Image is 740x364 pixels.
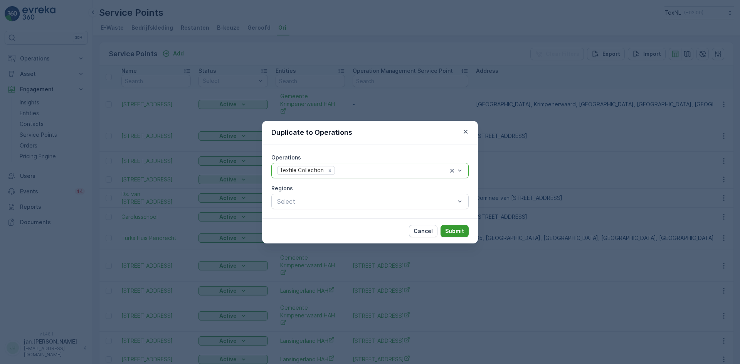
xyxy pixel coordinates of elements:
[271,185,293,191] label: Regions
[277,197,455,206] p: Select
[326,167,334,174] div: Remove Textile Collection
[414,227,433,235] p: Cancel
[441,225,469,237] button: Submit
[409,225,437,237] button: Cancel
[271,127,352,138] p: Duplicate to Operations
[271,154,301,161] label: Operations
[445,227,464,235] p: Submit
[277,166,325,174] div: Textile Collection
